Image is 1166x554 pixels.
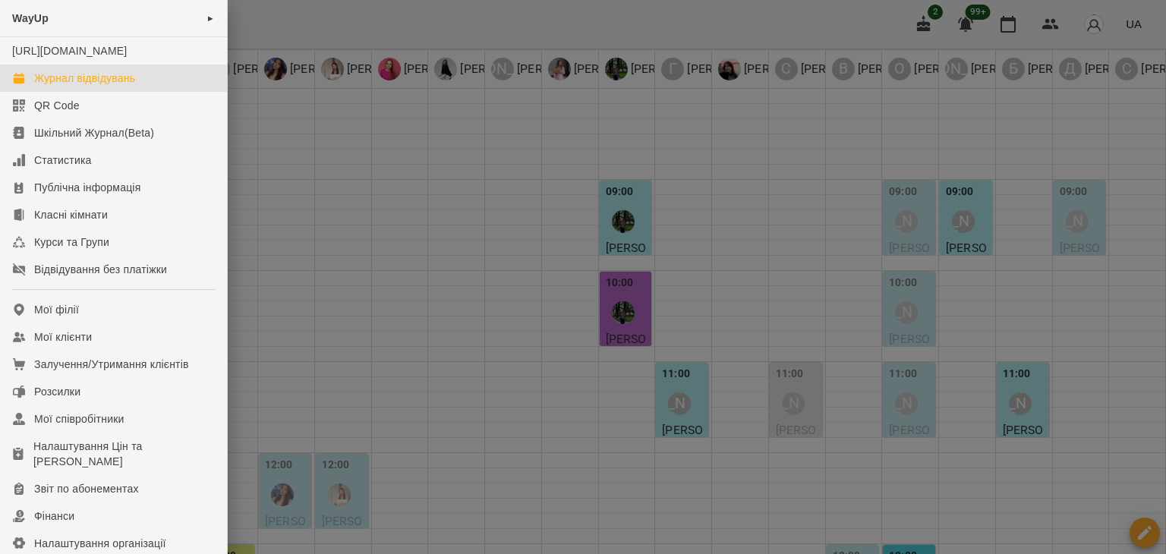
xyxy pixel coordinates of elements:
[34,153,92,168] div: Статистика
[34,536,166,551] div: Налаштування організації
[12,12,49,24] span: WayUp
[34,508,74,524] div: Фінанси
[34,384,80,399] div: Розсилки
[34,235,109,250] div: Курси та Групи
[34,71,135,86] div: Журнал відвідувань
[34,262,167,277] div: Відвідування без платіжки
[34,98,80,113] div: QR Code
[34,357,189,372] div: Залучення/Утримання клієнтів
[34,302,79,317] div: Мої філії
[12,45,127,57] a: [URL][DOMAIN_NAME]
[206,12,215,24] span: ►
[34,481,139,496] div: Звіт по абонементах
[34,180,140,195] div: Публічна інформація
[34,411,124,427] div: Мої співробітники
[34,125,154,140] div: Шкільний Журнал(Beta)
[33,439,215,469] div: Налаштування Цін та [PERSON_NAME]
[34,329,92,345] div: Мої клієнти
[34,207,108,222] div: Класні кімнати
